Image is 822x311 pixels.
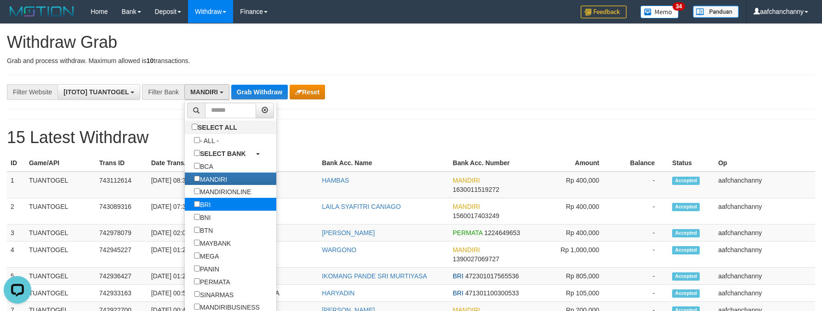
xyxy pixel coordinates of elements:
input: SELECT BANK [194,150,200,156]
td: Rp 805,000 [530,267,613,284]
td: Rp 105,000 [530,284,613,301]
td: TUANTOGEL [25,224,96,241]
input: PANIN [194,265,200,271]
label: MAYBANK [185,236,240,249]
td: 742933163 [96,284,148,301]
td: 743089316 [96,198,148,224]
a: IKOMANG PANDE SRI MURTIYASA [322,272,427,280]
input: MEGA [194,253,200,259]
td: [DATE] 01:21:39 [148,241,233,267]
span: Copy 471301100300533 to clipboard [465,289,519,297]
input: BCA [194,163,200,169]
button: MANDIRI [184,84,229,100]
label: SINARMAS [185,288,243,301]
td: 4 [7,241,25,267]
td: - [613,267,668,284]
img: Feedback.jpg [581,6,627,18]
td: - [613,284,668,301]
td: aafchanchanny [714,241,815,267]
span: BRI [453,272,463,280]
td: [DATE] 08:31:42 [148,172,233,198]
div: Filter Bank [142,84,184,100]
span: MANDIRI [453,203,480,210]
button: Grab Withdraw [231,85,288,99]
span: Accepted [672,289,700,297]
td: 742945227 [96,241,148,267]
th: Balance [613,155,668,172]
a: WARGONO [322,246,356,253]
input: PERMATA [194,278,200,284]
span: Accepted [672,203,700,211]
td: aafchanchanny [714,198,815,224]
td: TUANTOGEL [25,172,96,198]
td: [DATE] 07:32:07 [148,198,233,224]
label: MANDIRI [185,173,236,185]
td: Rp 400,000 [530,198,613,224]
p: Grab and process withdraw. Maximum allowed is transactions. [7,56,815,65]
h1: Withdraw Grab [7,33,815,52]
td: 743112614 [96,172,148,198]
td: - [613,198,668,224]
td: 1 [7,172,25,198]
td: aafchanchanny [714,284,815,301]
td: 742936427 [96,267,148,284]
label: PANIN [185,262,228,275]
td: aafchanchanny [714,224,815,241]
span: Accepted [672,272,700,280]
th: Trans ID [96,155,148,172]
span: Accepted [672,229,700,237]
th: Amount [530,155,613,172]
th: Status [668,155,714,172]
td: Rp 400,000 [530,224,613,241]
label: BRI [185,198,220,211]
a: LAILA SYAFITRI CANIAGO [322,203,401,210]
input: BTN [194,227,200,233]
img: Button%20Memo.svg [640,6,679,18]
a: SELECT BANK [185,147,276,160]
span: MANDIRI [453,246,480,253]
input: SELECT ALL [192,124,198,130]
input: BRI [194,201,200,207]
td: aafchanchanny [714,267,815,284]
input: MAYBANK [194,240,200,246]
label: MEGA [185,249,228,262]
td: aafchanchanny [714,172,815,198]
th: Game/API [25,155,96,172]
button: Reset [290,85,325,99]
td: [DATE] 02:02:39 [148,224,233,241]
span: Accepted [672,246,700,254]
button: [ITOTO] TUANTOGEL [57,84,140,100]
span: BRI [453,289,463,297]
img: MOTION_logo.png [7,5,77,18]
label: PERMATA [185,275,240,288]
input: MANDIRIBUSINESS [194,304,200,310]
td: TUANTOGEL [25,284,96,301]
td: [DATE] 01:20:43 [148,267,233,284]
input: MANDIRIONLINE [194,188,200,194]
span: Copy 1224649653 to clipboard [484,229,520,236]
label: SELECT ALL [185,121,246,133]
th: Op [714,155,815,172]
td: TUANTOGEL [25,241,96,267]
input: MANDIRI [194,176,200,182]
td: - [613,172,668,198]
th: ID [7,155,25,172]
a: HARYADIN [322,289,354,297]
td: Rp 400,000 [530,172,613,198]
span: [ITOTO] TUANTOGEL [63,88,129,96]
span: PERMATA [453,229,483,236]
span: Copy 472301017565536 to clipboard [465,272,519,280]
strong: 10 [146,57,154,64]
div: Filter Website [7,84,57,100]
span: Accepted [672,177,700,184]
img: panduan.png [693,6,739,18]
td: - [613,241,668,267]
label: MANDIRIONLINE [185,185,260,198]
label: BNI [185,211,220,224]
label: BTN [185,224,222,236]
button: Open LiveChat chat widget [4,4,31,31]
span: MANDIRI [453,177,480,184]
span: 34 [673,2,685,11]
td: 5 [7,267,25,284]
label: - ALL - [185,134,228,147]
